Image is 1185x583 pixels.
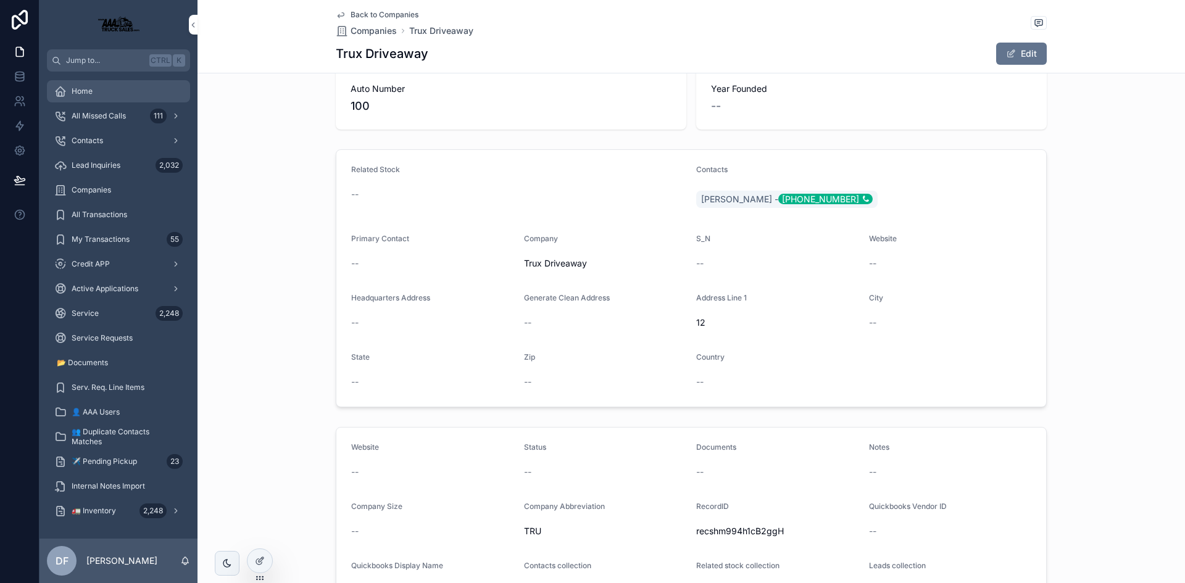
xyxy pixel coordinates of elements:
span: S_N [696,234,710,243]
span: Trux Driveaway [524,257,687,270]
span: 12 [696,316,859,329]
a: 👥 Duplicate Contacts Matches [47,426,190,448]
span: 🚛 Inventory [72,506,116,516]
a: Contacts [47,130,190,152]
span: Headquarters Address [351,293,430,302]
a: Service Requests [47,327,190,349]
div: 23 [167,454,183,469]
span: Generate Clean Address [524,293,610,302]
span: Lead Inquiries [72,160,120,170]
a: All Missed Calls111 [47,105,190,127]
span: Auto Number [351,83,671,95]
a: Companies [336,25,397,37]
span: Credit APP [72,259,110,269]
span: Quickbooks Display Name [351,561,443,570]
span: All Transactions [72,210,127,220]
span: Contacts collection [524,561,591,570]
span: ✈️ Pending Pickup [72,457,137,466]
span: -- [696,376,704,388]
a: 🚛 Inventory2,248 [47,500,190,522]
span: Website [869,234,897,243]
span: Related Stock [351,165,400,174]
span: Address Line 1 [696,293,747,302]
a: Companies [47,179,190,201]
span: 👥 Duplicate Contacts Matches [72,427,178,447]
span: Year Founded [711,83,1032,95]
span: K [174,56,184,65]
div: 55 [167,232,183,247]
button: Edit [996,43,1047,65]
a: All Transactions [47,204,190,226]
span: Quickbooks Vendor ID [869,502,947,511]
p: [PERSON_NAME] [86,555,157,567]
h1: Trux Driveaway [336,45,428,62]
span: 100 [351,97,671,115]
span: -- [869,525,876,537]
span: Back to Companies [351,10,418,20]
span: Website [351,442,379,452]
div: 111 [150,109,167,123]
img: App logo [91,15,146,35]
span: State [351,352,370,362]
span: TRU [524,525,687,537]
a: Back to Companies [336,10,418,20]
a: [PERSON_NAME] -[PHONE_NUMBER] [696,191,878,208]
span: RecordID [696,502,729,511]
span: City [869,293,883,302]
span: -- [869,466,876,478]
div: [PHONE_NUMBER] [778,194,873,204]
div: 2,248 [139,503,167,518]
span: Company Abbreviation [524,502,605,511]
span: Notes [869,442,889,452]
span: Primary Contact [351,234,409,243]
span: Status [524,442,546,452]
a: ✈️ Pending Pickup23 [47,450,190,473]
span: 📂 Documents [57,358,108,368]
span: -- [696,466,704,478]
span: Jump to... [66,56,144,65]
span: My Transactions [72,234,130,244]
a: Serv. Req. Line Items [47,376,190,399]
span: [PERSON_NAME] - [701,193,873,205]
button: Jump to...CtrlK [47,49,190,72]
span: Company Size [351,502,402,511]
span: Documents [696,442,736,452]
a: Home [47,80,190,102]
span: Companies [351,25,397,37]
span: Related stock collection [696,561,780,570]
span: Serv. Req. Line Items [72,382,144,392]
span: Trux Driveaway [409,25,473,37]
span: DF [56,553,69,568]
span: 👤 AAA Users [72,407,120,417]
span: Leads collection [869,561,926,570]
span: -- [351,525,359,537]
span: -- [869,257,876,270]
span: recshm994h1cB2ggH [696,525,859,537]
span: Zip [524,352,535,362]
span: -- [711,97,721,115]
span: Service [72,308,99,318]
div: 2,248 [156,306,183,321]
span: Service Requests [72,333,133,343]
div: 2,032 [156,158,183,173]
span: -- [351,466,359,478]
span: Contacts [696,165,728,174]
a: Service2,248 [47,302,190,325]
span: Internal Notes Import [72,481,145,491]
span: Contacts [72,136,103,146]
div: scrollable content [39,72,197,538]
span: Country [696,352,725,362]
span: -- [351,376,359,388]
span: -- [351,316,359,329]
a: Lead Inquiries2,032 [47,154,190,176]
a: Internal Notes Import [47,475,190,497]
a: 👤 AAA Users [47,401,190,423]
span: Active Applications [72,284,138,294]
a: 📂 Documents [47,352,190,374]
a: My Transactions55 [47,228,190,250]
span: Company [524,234,558,243]
span: Companies [72,185,111,195]
span: -- [696,257,704,270]
a: Active Applications [47,278,190,300]
span: -- [524,376,531,388]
